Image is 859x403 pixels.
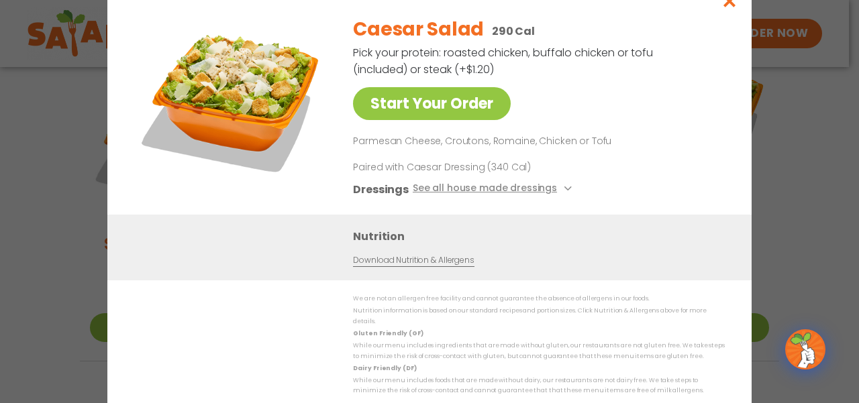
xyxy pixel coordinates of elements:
p: Nutrition information is based on our standard recipes and portion sizes. Click Nutrition & Aller... [353,306,725,327]
a: Start Your Order [353,87,511,120]
p: While our menu includes foods that are made without dairy, our restaurants are not dairy free. We... [353,376,725,396]
img: Featured product photo for Caesar Salad [138,5,325,193]
p: While our menu includes ingredients that are made without gluten, our restaurants are not gluten ... [353,341,725,361]
h2: Caesar Salad [353,15,484,44]
button: See all house made dressings [413,180,576,197]
img: wpChatIcon [787,331,824,368]
p: Pick your protein: roasted chicken, buffalo chicken or tofu (included) or steak (+$1.20) [353,44,655,78]
strong: Dairy Friendly (DF) [353,363,416,371]
h3: Nutrition [353,227,731,244]
p: We are not an allergen free facility and cannot guarantee the absence of allergens in our foods. [353,294,725,304]
p: Parmesan Cheese, Croutons, Romaine, Chicken or Tofu [353,133,719,150]
a: Download Nutrition & Allergens [353,253,474,266]
p: Paired with Caesar Dressing (340 Cal) [353,160,601,174]
strong: Gluten Friendly (GF) [353,329,423,337]
h3: Dressings [353,180,409,197]
p: 290 Cal [492,23,535,40]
